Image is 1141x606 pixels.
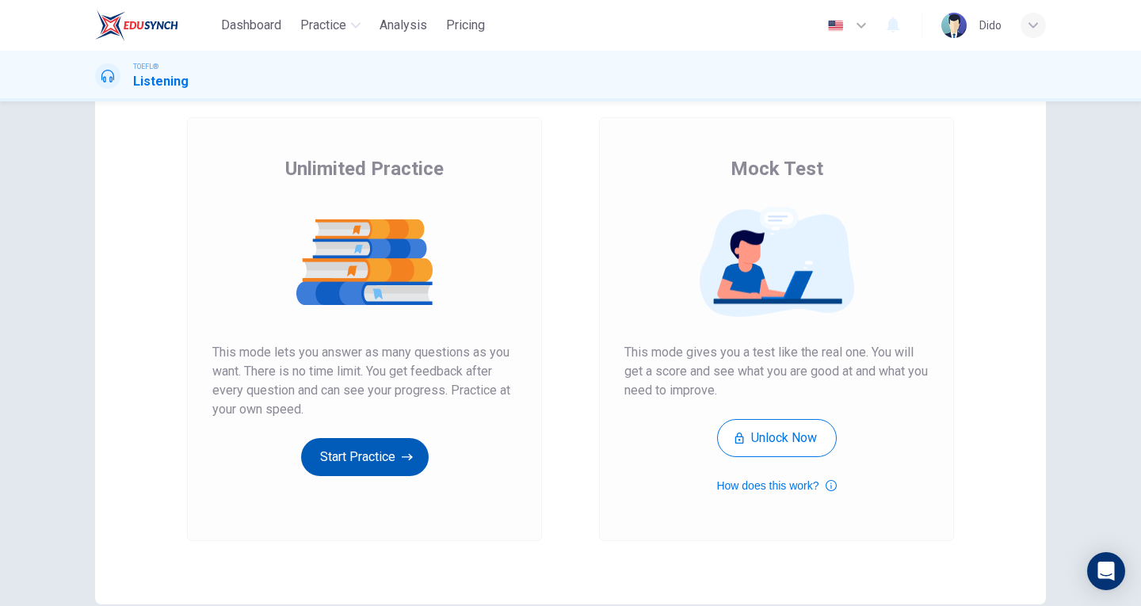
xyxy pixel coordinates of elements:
span: Unlimited Practice [285,156,444,181]
span: Dashboard [221,16,281,35]
button: How does this work? [716,476,836,495]
span: TOEFL® [133,61,158,72]
button: Analysis [373,11,433,40]
button: Dashboard [215,11,288,40]
span: Pricing [446,16,485,35]
button: Pricing [440,11,491,40]
button: Unlock Now [717,419,837,457]
span: Mock Test [731,156,823,181]
span: Analysis [380,16,427,35]
h1: Listening [133,72,189,91]
div: Open Intercom Messenger [1087,552,1125,590]
button: Start Practice [301,438,429,476]
span: This mode gives you a test like the real one. You will get a score and see what you are good at a... [624,343,929,400]
span: Practice [300,16,346,35]
img: EduSynch logo [95,10,178,41]
div: Dido [979,16,1002,35]
img: Profile picture [941,13,967,38]
button: Practice [294,11,367,40]
span: This mode lets you answer as many questions as you want. There is no time limit. You get feedback... [212,343,517,419]
img: en [826,20,845,32]
a: EduSynch logo [95,10,215,41]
